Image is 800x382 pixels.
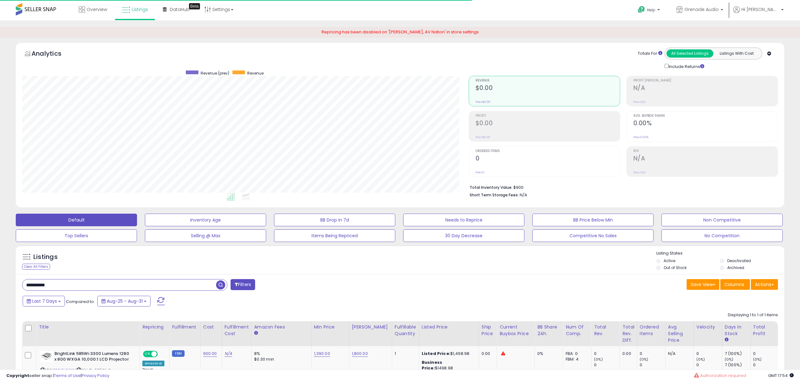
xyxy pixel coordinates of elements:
span: Compared to: [66,299,95,305]
small: Amazon Fees. [254,330,258,336]
span: Profit [476,114,620,118]
div: Total Rev. [594,324,617,337]
span: Revenue [247,70,264,76]
span: N/A [520,192,527,198]
span: DataHub [170,6,190,13]
div: Current Buybox Price [500,324,532,337]
button: Filters [231,279,255,290]
li: $900 [470,183,774,191]
div: 0 [696,351,722,357]
p: Listing States: [656,250,784,256]
div: Listed Price [422,324,476,330]
span: ON [144,351,151,357]
button: Actions [751,279,778,290]
div: Clear All Filters [22,264,50,270]
h2: 0.00% [633,120,778,128]
div: 8% [254,351,306,357]
button: Save View [687,279,719,290]
h5: Listings [33,253,58,261]
div: 0 [753,351,779,357]
div: ASIN: [40,351,135,380]
span: Aug-25 - Aug-31 [107,298,143,304]
a: Privacy Policy [82,373,109,379]
div: Tooltip anchor [189,3,200,9]
h2: $0.00 [476,120,620,128]
img: 317Bhps8myL._SL40_.jpg [40,351,53,362]
button: Competitive No Sales [532,229,654,242]
span: Avg. Buybox Share [633,114,778,118]
div: Days In Stock [725,324,748,337]
small: (0%) [753,357,762,362]
div: 1 [395,351,414,357]
div: Fulfillable Quantity [395,324,416,337]
div: 7 (100%) [725,351,750,357]
button: Items Being Repriced [274,229,395,242]
a: Terms of Use [54,373,81,379]
span: | SKU: BL-585WI-2 [76,368,111,373]
span: Columns [724,281,744,288]
span: OFF [157,351,167,357]
span: Hi [PERSON_NAME] [741,6,779,13]
button: Needs to Reprice [403,214,524,226]
button: No Competition [661,229,783,242]
div: FBM: 4 [566,357,586,362]
a: 900.00 [203,351,217,357]
button: Aug-25 - Aug-31 [97,296,151,306]
span: Ordered Items [476,149,620,153]
div: 0.00 [622,351,632,357]
div: 0 [640,351,665,357]
div: Avg Selling Price [668,324,691,344]
button: Selling @ Max [145,229,266,242]
div: 0 [753,362,779,368]
span: Overview [87,6,107,13]
div: [PERSON_NAME] [352,324,389,330]
small: Prev: 0.00% [633,135,649,139]
small: Prev: $0.00 [476,135,490,139]
span: Profit [PERSON_NAME] [633,79,778,82]
div: Amazon AI [142,361,164,366]
h2: 0 [476,155,620,163]
button: 30 Day Decrease [403,229,524,242]
button: Listings With Cost [713,49,760,58]
div: Displaying 1 to 1 of 1 items [728,312,778,318]
div: 0.00 [482,351,492,357]
span: Revenue (prev) [201,70,229,76]
button: All Selected Listings [666,49,713,58]
b: BrightLink 585Wi 3300 Lumens 1280 x 800 WXGA 10,000:1 LCD Projector [54,351,131,364]
div: $1498.98 [422,360,474,371]
button: Top Sellers [16,229,137,242]
span: Last 7 Days [32,298,57,304]
span: ROI [633,149,778,153]
b: Short Term Storage Fees: [470,192,519,198]
div: $1,498.98 [422,351,474,357]
small: FBM [172,350,184,357]
a: Hi [PERSON_NAME] [733,6,784,20]
button: Columns [720,279,750,290]
div: Velocity [696,324,719,330]
span: Listings [132,6,148,13]
div: seller snap | | [6,373,109,379]
label: Out of Stock [664,265,687,270]
small: Prev: N/A [633,100,646,104]
div: Ordered Items [640,324,663,337]
div: Fulfillment Cost [225,324,249,337]
div: Totals For [638,51,662,57]
a: B00IGJ6KX8 [53,368,75,373]
b: Business Price: [422,359,442,371]
button: Non Competitive [661,214,783,226]
small: (0%) [725,357,734,362]
h5: Analytics [31,49,74,59]
small: (0%) [696,357,705,362]
div: Preset: [142,368,164,382]
a: 1,800.00 [352,351,368,357]
div: Include Returns [660,63,712,70]
div: Total Rev. Diff. [622,324,634,344]
div: Fulfillment [172,324,197,330]
small: (0%) [640,357,649,362]
div: Ship Price [482,324,494,337]
b: Total Inventory Value: [470,185,512,190]
div: Amazon Fees [254,324,309,330]
button: BB Price Below Min [532,214,654,226]
a: 1,390.00 [314,351,330,357]
span: Grenade Audio [684,6,719,13]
